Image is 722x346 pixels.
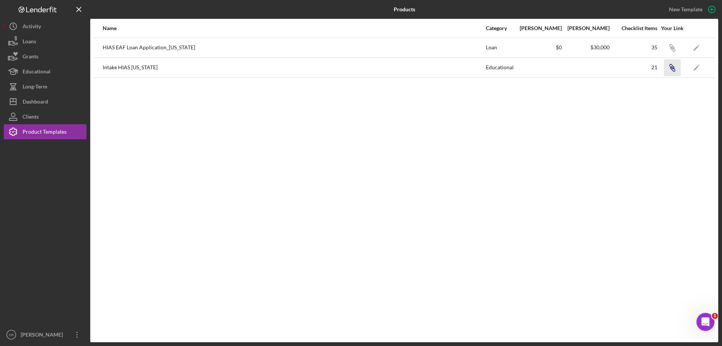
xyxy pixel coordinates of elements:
[4,109,86,124] button: Clients
[394,6,415,12] b: Products
[664,4,718,15] button: New Template
[23,109,39,126] div: Clients
[9,333,14,337] text: SR
[610,25,657,31] div: Checklist Items
[696,313,714,331] iframe: Intercom live chat
[669,4,702,15] div: New Template
[4,49,86,64] button: Grants
[103,25,485,31] div: Name
[712,313,718,319] span: 1
[103,58,485,77] div: Intake HIAS [US_STATE]
[23,49,38,66] div: Grants
[23,64,50,81] div: Educational
[515,44,562,50] div: $0
[23,79,47,96] div: Long-Term
[23,34,36,51] div: Loans
[658,25,686,31] div: Your Link
[515,25,562,31] div: [PERSON_NAME]
[610,44,657,50] div: 35
[23,94,48,111] div: Dashboard
[103,38,485,57] div: HIAS EAF Loan Application_[US_STATE]
[4,94,86,109] button: Dashboard
[486,38,514,57] div: Loan
[4,327,86,342] button: SR[PERSON_NAME]
[563,25,610,31] div: [PERSON_NAME]
[610,64,657,70] div: 21
[486,25,514,31] div: Category
[4,124,86,139] button: Product Templates
[23,124,67,141] div: Product Templates
[486,58,514,77] div: Educational
[4,64,86,79] button: Educational
[19,327,68,344] div: [PERSON_NAME]
[4,19,86,34] button: Activity
[4,34,86,49] button: Loans
[563,44,610,50] div: $30,000
[23,19,41,36] div: Activity
[4,79,86,94] button: Long-Term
